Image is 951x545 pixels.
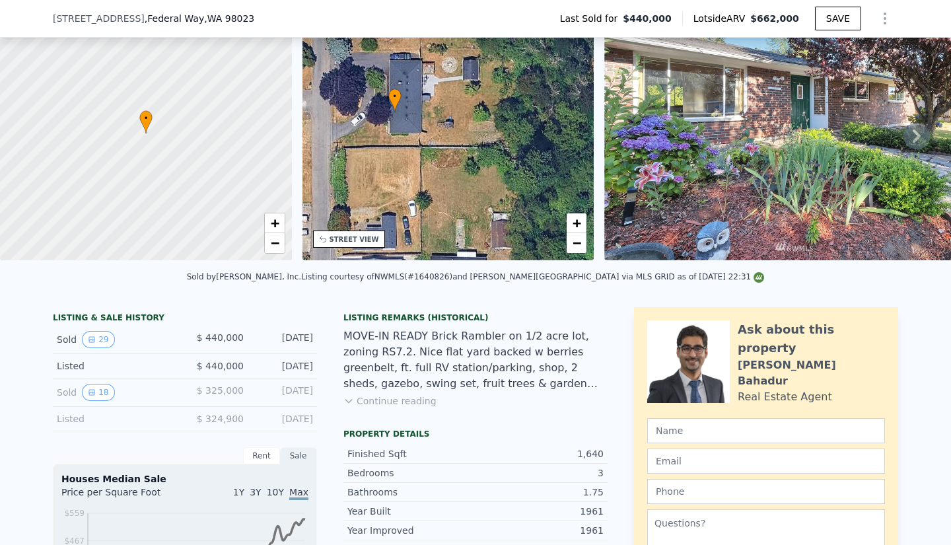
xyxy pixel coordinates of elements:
[343,328,608,392] div: MOVE-IN READY Brick Rambler on 1/2 acre lot, zoning RS7.2. Nice flat yard backed w berries greenb...
[204,13,254,24] span: , WA 98023
[343,312,608,323] div: Listing Remarks (Historical)
[567,213,586,233] a: Zoom in
[139,112,153,124] span: •
[289,487,308,500] span: Max
[347,486,475,499] div: Bathrooms
[343,429,608,439] div: Property details
[139,110,153,133] div: •
[254,331,313,348] div: [DATE]
[197,361,244,371] span: $ 440,000
[254,412,313,425] div: [DATE]
[750,13,799,24] span: $662,000
[388,91,402,102] span: •
[475,486,604,499] div: 1.75
[475,505,604,518] div: 1961
[53,12,145,25] span: [STREET_ADDRESS]
[270,235,279,251] span: −
[267,487,284,497] span: 10Y
[475,466,604,480] div: 3
[560,12,623,25] span: Last Sold for
[254,384,313,401] div: [DATE]
[738,389,832,405] div: Real Estate Agent
[347,466,475,480] div: Bedrooms
[647,418,885,443] input: Name
[197,414,244,424] span: $ 324,900
[197,385,244,396] span: $ 325,000
[475,524,604,537] div: 1961
[693,12,750,25] span: Lotside ARV
[57,331,174,348] div: Sold
[61,472,308,486] div: Houses Median Sale
[573,215,581,231] span: +
[872,5,898,32] button: Show Options
[250,487,261,497] span: 3Y
[197,332,244,343] span: $ 440,000
[567,233,586,253] a: Zoom out
[343,394,437,408] button: Continue reading
[647,449,885,474] input: Email
[347,447,475,460] div: Finished Sqft
[388,89,402,112] div: •
[57,412,174,425] div: Listed
[53,312,317,326] div: LISTING & SALE HISTORY
[82,331,114,348] button: View historical data
[623,12,672,25] span: $440,000
[347,524,475,537] div: Year Improved
[145,12,254,25] span: , Federal Way
[187,272,301,281] div: Sold by [PERSON_NAME], Inc .
[347,505,475,518] div: Year Built
[280,447,317,464] div: Sale
[330,235,379,244] div: STREET VIEW
[573,235,581,251] span: −
[233,487,244,497] span: 1Y
[57,384,174,401] div: Sold
[647,479,885,504] input: Phone
[475,447,604,460] div: 1,640
[243,447,280,464] div: Rent
[754,272,764,283] img: NWMLS Logo
[738,357,885,389] div: [PERSON_NAME] Bahadur
[82,384,114,401] button: View historical data
[57,359,174,373] div: Listed
[815,7,861,30] button: SAVE
[265,233,285,253] a: Zoom out
[301,272,764,281] div: Listing courtesy of NWMLS (#1640826) and [PERSON_NAME][GEOGRAPHIC_DATA] via MLS GRID as of [DATE]...
[270,215,279,231] span: +
[265,213,285,233] a: Zoom in
[64,509,85,518] tspan: $559
[738,320,885,357] div: Ask about this property
[61,486,185,507] div: Price per Square Foot
[254,359,313,373] div: [DATE]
